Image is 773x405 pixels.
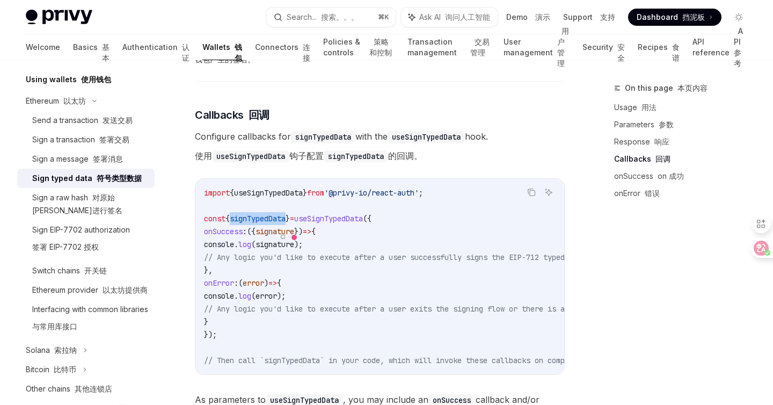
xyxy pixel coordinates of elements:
span: log [238,291,251,301]
span: const [204,214,225,223]
a: Other chains 其他连锁店 [17,379,155,399]
font: 连接 [303,42,310,62]
font: 演示 [535,12,550,21]
span: ⌘ K [378,13,389,21]
span: } [204,317,208,327]
div: Switch chains [32,264,107,277]
span: = [290,214,294,223]
span: => [303,227,311,236]
div: Sign EIP-7702 authorization [32,223,130,258]
button: Ask AI [542,185,556,199]
span: Configure callbacks for with the hook. [195,129,565,168]
font: 以太坊提供商 [103,285,148,294]
font: 错误 [645,189,660,198]
div: Ethereum provider [32,284,148,296]
span: import [204,188,230,198]
a: Interfacing with common libraries与常用库接口 [17,300,155,341]
a: Ethereum provider 以太坊提供商 [17,280,155,300]
div: Search... [287,11,359,24]
span: On this page [625,82,708,95]
span: Ask AI [419,12,490,23]
div: Sign a raw hash [32,191,148,217]
font: 签署交易 [99,135,129,144]
font: 回调 [249,109,269,121]
a: Wallets 钱包 [202,34,242,60]
div: Send a transaction [32,114,133,127]
font: 符号类型数据 [97,173,142,183]
img: light logo [26,10,92,25]
a: Sign a transaction 签署交易 [17,130,155,149]
div: Sign typed data [32,172,142,185]
span: ( [251,240,256,249]
font: 钱包 [235,42,242,62]
font: 用法 [641,103,657,112]
font: 签署消息 [93,154,123,163]
div: Solana [26,344,77,357]
span: signature [256,227,294,236]
a: Security 安全 [582,34,625,60]
div: Other chains [26,382,112,395]
span: : [234,278,238,288]
span: signature [256,240,294,249]
h5: Using wallets [26,73,111,86]
span: { [225,214,230,223]
span: // Then call `signTypedData` in your code, which will invoke these callbacks on completion [204,356,590,365]
span: ({ [247,227,256,236]
font: 本页内容 [677,83,708,92]
button: Toggle dark mode [730,9,747,26]
span: }, [204,265,213,275]
font: 与常用库接口 [32,322,77,331]
font: 用户管理 [557,26,569,68]
code: signTypedData [291,131,355,143]
span: ({ [363,214,371,223]
font: 安全 [617,42,625,62]
span: error [256,291,277,301]
a: Transaction management 交易管理 [407,34,491,60]
font: 挡泥板 [682,12,705,21]
font: 食谱 [672,42,680,62]
a: Switch chains 开关链 [17,261,155,280]
font: 基本 [102,42,110,62]
font: on 成功 [658,171,684,180]
span: '@privy-io/react-auth' [324,188,419,198]
font: 索拉纳 [54,345,77,355]
a: API reference API 参考 [692,34,747,60]
span: => [268,278,277,288]
span: onSuccess [204,227,243,236]
span: { [230,188,234,198]
font: 参数 [659,120,674,129]
span: from [307,188,324,198]
span: // Any logic you'd like to execute after a user successfully signs the EIP-712 typed data [204,252,586,262]
a: onError 错误 [614,185,756,202]
span: . [234,291,238,301]
span: console [204,291,234,301]
button: Search... 搜索。。。⌘K [266,8,396,27]
font: 认证 [182,42,189,62]
span: ); [277,291,286,301]
div: Sign a message [32,153,123,165]
a: Recipes 食谱 [638,34,680,60]
span: onError [204,278,234,288]
button: Ask AI 询问人工智能 [401,8,498,27]
a: Sign typed data 符号类型数据 [17,169,155,188]
a: Sign a raw hash 对原始[PERSON_NAME]进行签名 [17,188,155,220]
a: Sign a message 签署消息 [17,149,155,169]
a: Demo 演示 [506,12,550,23]
span: : [243,227,247,236]
span: useSignTypedData [294,214,363,223]
a: Parameters 参数 [614,116,756,133]
div: Ethereum [26,95,86,107]
a: Connectors 连接 [255,34,310,60]
span: . [234,240,238,249]
font: 搜索。。。 [321,12,359,21]
font: 钱包产生的签名。 [195,55,255,64]
span: ; [419,188,423,198]
span: useSignTypedData [234,188,303,198]
font: 支持 [600,12,615,21]
font: 响应 [654,137,669,146]
a: Sign EIP-7702 authorization签署 EIP-7702 授权 [17,220,155,261]
a: Support 支持 [563,12,615,23]
span: console [204,240,234,249]
span: { [277,278,281,288]
span: } [303,188,307,198]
